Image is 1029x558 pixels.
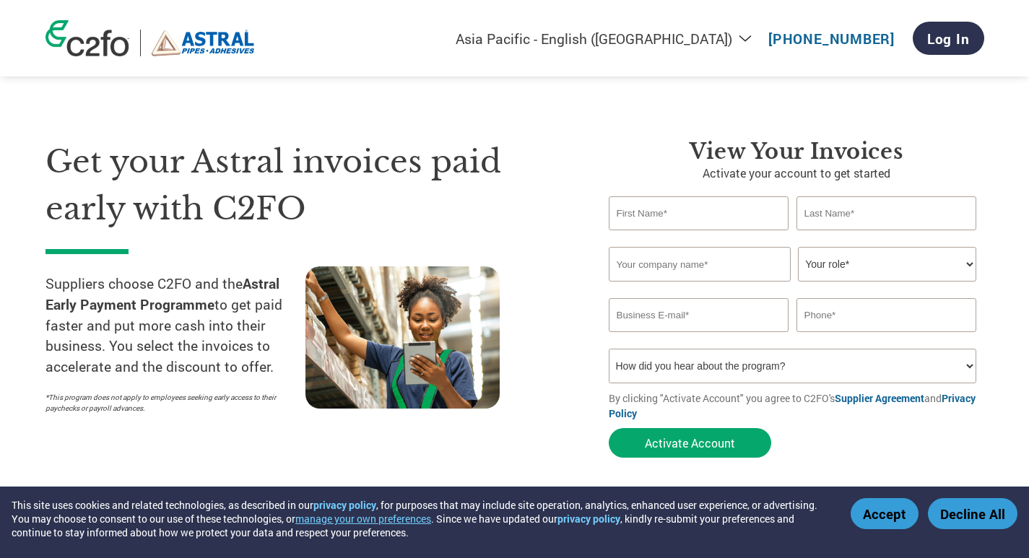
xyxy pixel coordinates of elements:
[928,498,1017,529] button: Decline All
[295,512,431,526] button: manage your own preferences
[609,334,789,343] div: Inavlid Email Address
[45,392,291,414] p: *This program does not apply to employees seeking early access to their paychecks or payroll adva...
[609,298,789,332] input: Invalid Email format
[796,196,977,230] input: Last Name*
[768,30,895,48] a: [PHONE_NUMBER]
[45,274,305,378] p: Suppliers choose C2FO and the to get paid faster and put more cash into their business. You selec...
[796,334,977,343] div: Inavlid Phone Number
[796,232,977,241] div: Invalid last name or last name is too long
[12,498,830,539] div: This site uses cookies and related technologies, as described in our , for purposes that may incl...
[796,298,977,332] input: Phone*
[609,428,771,458] button: Activate Account
[609,232,789,241] div: Invalid first name or first name is too long
[835,391,924,405] a: Supplier Agreement
[798,247,976,282] select: Title/Role
[851,498,919,529] button: Accept
[609,391,984,421] p: By clicking "Activate Account" you agree to C2FO's and
[152,30,255,56] img: Astral
[313,498,376,512] a: privacy policy
[609,283,977,292] div: Invalid company name or company name is too long
[45,139,565,232] h1: Get your Astral invoices paid early with C2FO
[45,20,129,56] img: c2fo logo
[609,391,976,420] a: Privacy Policy
[45,274,279,313] strong: Astral Early Payment Programme
[305,266,500,409] img: supply chain worker
[609,247,791,282] input: Your company name*
[609,165,984,182] p: Activate your account to get started
[557,512,620,526] a: privacy policy
[609,139,984,165] h3: View your invoices
[609,196,789,230] input: First Name*
[913,22,984,55] a: Log In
